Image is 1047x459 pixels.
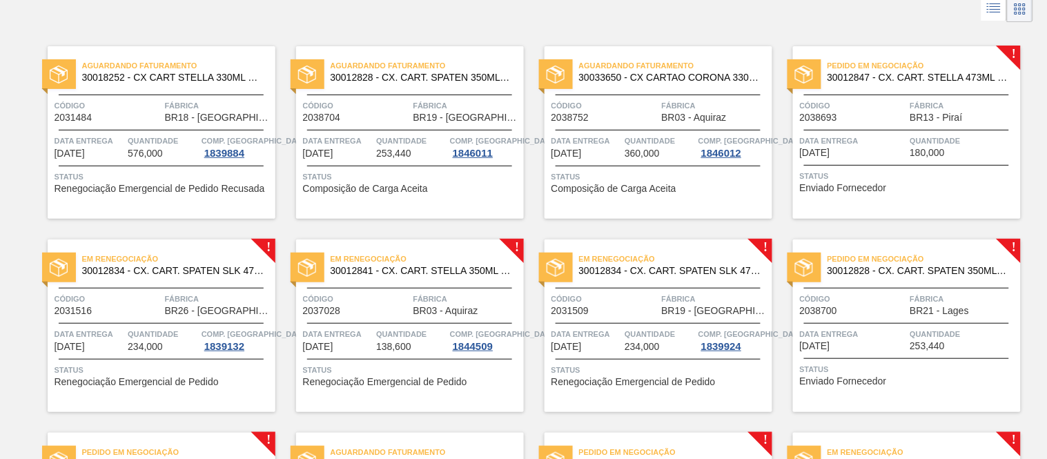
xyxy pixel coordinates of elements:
[27,240,275,412] a: !statusEm renegociação30012834 - CX. CART. SPATEN SLK 473ML C12 429Código2031516FábricaBR26 - [GE...
[202,327,309,341] span: Comp. Carga
[450,134,557,148] span: Comp. Carga
[55,148,85,159] span: 10/10/2025
[413,306,478,316] span: BR03 - Aquiraz
[376,134,447,148] span: Quantidade
[331,72,513,83] span: 30012828 - CX. CART. SPATEN 350ML C12 429
[450,327,520,352] a: Comp. [GEOGRAPHIC_DATA]1844509
[82,59,275,72] span: Aguardando Faturamento
[55,170,272,184] span: Status
[524,46,772,219] a: statusAguardando Faturamento30033650 - CX CARTAO CORONA 330 C6 NIV24Código2038752FábricaBR03 - Aq...
[303,148,333,159] span: 10/10/2025
[551,184,676,194] span: Composição de Carga Aceita
[551,327,622,341] span: Data entrega
[551,363,769,377] span: Status
[800,99,907,113] span: Código
[202,134,272,159] a: Comp. [GEOGRAPHIC_DATA]1839884
[55,184,265,194] span: Renegociação Emergencial de Pedido Recusada
[551,148,582,159] span: 14/10/2025
[800,169,1017,183] span: Status
[800,376,887,387] span: Enviado Fornecedor
[303,113,341,123] span: 2038704
[698,341,744,352] div: 1839924
[165,99,272,113] span: Fábrica
[579,72,761,83] span: 30033650 - CX CARTAO CORONA 330 C6 NIV24
[55,292,162,306] span: Código
[50,66,68,84] img: status
[298,66,316,84] img: status
[551,134,622,148] span: Data entrega
[662,113,727,123] span: BR03 - Aquiraz
[413,292,520,306] span: Fábrica
[662,292,769,306] span: Fábrica
[662,99,769,113] span: Fábrica
[625,327,695,341] span: Quantidade
[828,266,1010,276] span: 30012828 - CX. CART. SPATEN 350ML C12 429
[450,327,557,341] span: Comp. Carga
[202,148,247,159] div: 1839884
[800,306,838,316] span: 2038700
[55,377,219,387] span: Renegociação Emergencial de Pedido
[698,327,769,352] a: Comp. [GEOGRAPHIC_DATA]1839924
[303,99,410,113] span: Código
[910,134,1017,148] span: Quantidade
[27,46,275,219] a: statusAguardando Faturamento30018252 - CX CART STELLA 330ML C6 429 298GCódigo2031484FábricaBR18 -...
[82,252,275,266] span: Em renegociação
[303,327,373,341] span: Data entrega
[450,148,496,159] div: 1846011
[828,252,1021,266] span: Pedido em Negociação
[828,72,1010,83] span: 30012847 - CX. CART. STELLA 473ML C12 GPI 429
[331,266,513,276] span: 30012841 - CX. CART. STELLA 350ML SLK C8 429
[795,66,813,84] img: status
[662,306,769,316] span: BR19 - Nova Rio
[910,148,946,158] span: 180,000
[800,362,1017,376] span: Status
[800,327,907,341] span: Data entrega
[376,342,411,352] span: 138,600
[547,259,565,277] img: status
[698,134,769,159] a: Comp. [GEOGRAPHIC_DATA]1846012
[800,113,838,123] span: 2038693
[55,342,85,352] span: 20/10/2025
[795,259,813,277] img: status
[165,292,272,306] span: Fábrica
[413,113,520,123] span: BR19 - Nova Rio
[772,46,1021,219] a: !statusPedido em Negociação30012847 - CX. CART. STELLA 473ML C12 GPI 429Código2038693FábricaBR13 ...
[202,341,247,352] div: 1839132
[303,363,520,377] span: Status
[698,148,744,159] div: 1846012
[275,240,524,412] a: !statusEm renegociação30012841 - CX. CART. STELLA 350ML SLK C8 429Código2037028FábricaBR03 - Aqui...
[800,134,907,148] span: Data entrega
[82,72,264,83] span: 30018252 - CX CART STELLA 330ML C6 429 298G
[128,342,163,352] span: 234,000
[303,292,410,306] span: Código
[625,134,695,148] span: Quantidade
[800,148,830,158] span: 17/10/2025
[331,252,524,266] span: Em renegociação
[551,113,589,123] span: 2038752
[579,59,772,72] span: Aguardando Faturamento
[202,327,272,352] a: Comp. [GEOGRAPHIC_DATA]1839132
[551,170,769,184] span: Status
[128,148,163,159] span: 576,000
[331,445,524,459] span: Aguardando Faturamento
[303,377,467,387] span: Renegociação Emergencial de Pedido
[625,148,660,159] span: 360,000
[128,134,198,148] span: Quantidade
[450,134,520,159] a: Comp. [GEOGRAPHIC_DATA]1846011
[547,66,565,84] img: status
[298,259,316,277] img: status
[551,99,658,113] span: Código
[55,306,92,316] span: 2031516
[698,327,805,341] span: Comp. Carga
[50,259,68,277] img: status
[303,134,373,148] span: Data entrega
[303,342,333,352] span: 24/10/2025
[910,113,963,123] span: BR13 - Piraí
[772,240,1021,412] a: !statusPedido em Negociação30012828 - CX. CART. SPATEN 350ML C12 429Código2038700FábricaBR21 - La...
[303,306,341,316] span: 2037028
[910,99,1017,113] span: Fábrica
[303,170,520,184] span: Status
[800,292,907,306] span: Código
[910,341,946,351] span: 253,440
[579,445,772,459] span: Pedido em Negociação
